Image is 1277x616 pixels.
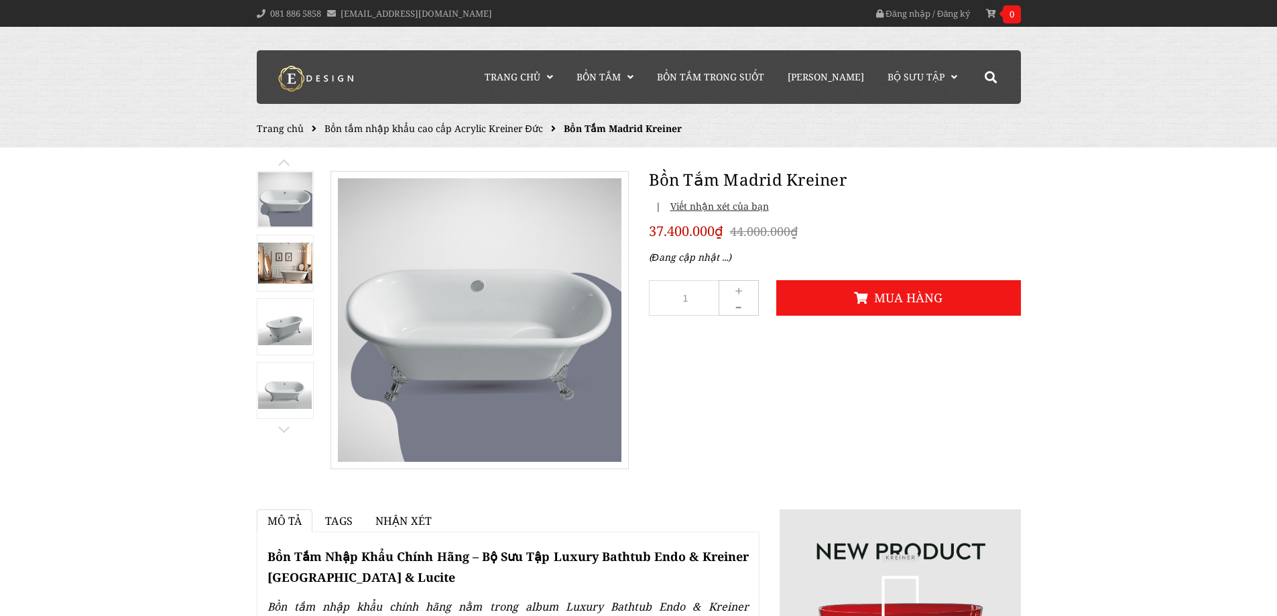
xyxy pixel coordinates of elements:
span: Bồn Tắm Trong Suốt [657,70,764,83]
a: Bồn tắm nhập khẩu cao cấp Acrylic Kreiner Đức [324,122,543,135]
span: Nhận xét [375,513,432,528]
img: Bồn Tắm Madrid Kreiner [258,172,312,227]
img: logo Kreiner Germany - Edesign Interior [267,65,367,92]
button: + [719,280,759,300]
a: [EMAIL_ADDRESS][DOMAIN_NAME] [341,7,492,19]
span: 37.400.000₫ [649,221,723,241]
button: - [719,296,759,316]
img: Bồn Tắm Madrid Kreiner [258,372,312,408]
a: Bồn Tắm [566,50,644,104]
a: Bộ Sưu Tập [877,50,967,104]
span: 0 [1003,5,1021,23]
a: 081 886 5858 [270,7,321,19]
a: Trang chủ [257,122,304,135]
h1: Bồn Tắm Madrid Kreiner [649,168,1021,192]
a: Bồn Tắm Trong Suốt [647,50,774,104]
a: [PERSON_NAME] [778,50,874,104]
span: Trang chủ [485,70,540,83]
span: | [656,200,661,212]
span: Tags [325,513,353,528]
span: Bồn Tắm Madrid Kreiner [564,122,682,135]
a: Trang chủ [475,50,563,104]
img: Bồn Tắm Madrid Kreiner [258,243,312,284]
span: / [932,7,935,19]
span: [PERSON_NAME] [788,70,864,83]
del: 44.000.000₫ [730,223,798,239]
strong: Bồn Tắm Nhập Khẩu Chính Hãng – Bộ Sưu Tập Luxury Bathtub Endo & Kreiner [GEOGRAPHIC_DATA] & Lucite [267,548,749,585]
img: Bồn Tắm Madrid Kreiner [258,308,312,345]
span: Bộ Sưu Tập [888,70,945,83]
button: Mua hàng [776,280,1021,316]
span: Viết nhận xét của bạn [664,200,769,212]
em: (Đang cập nhật ...) [649,251,731,263]
span: Bồn Tắm [576,70,621,83]
span: Mô tả [267,513,302,528]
